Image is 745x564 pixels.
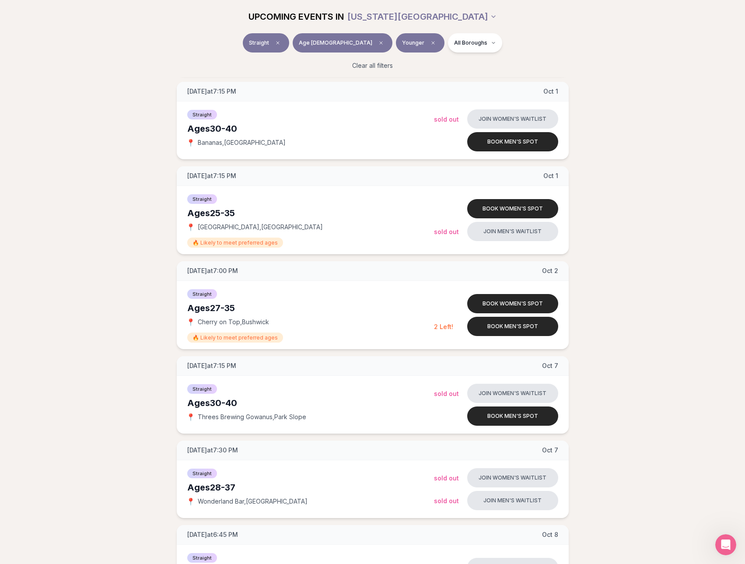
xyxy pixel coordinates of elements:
span: Sold Out [434,228,459,235]
div: Ages 25-35 [187,207,434,219]
button: Join men's waitlist [467,491,558,510]
button: Book women's spot [467,294,558,313]
span: Straight [187,289,217,299]
span: 📍 [187,319,194,326]
span: 🔥 Likely to meet preferred ages [187,238,283,248]
button: Age [DEMOGRAPHIC_DATA]Clear age [293,33,392,53]
div: Ages 27-35 [187,302,434,314]
span: Straight [187,384,217,394]
span: Clear age [376,38,386,48]
span: 📍 [187,139,194,146]
span: Threes Brewing Gowanus , Park Slope [198,413,306,421]
div: Ages 30-40 [187,123,434,135]
button: Clear all filters [347,56,398,75]
button: Join women's waitlist [467,109,558,129]
span: [DATE] at 7:15 PM [187,172,236,180]
span: 📍 [187,498,194,505]
button: All Boroughs [448,33,502,53]
span: Cherry on Top , Bushwick [198,318,269,326]
span: Bananas , [GEOGRAPHIC_DATA] [198,138,286,147]
span: Sold Out [434,497,459,504]
span: [DATE] at 7:30 PM [187,446,238,455]
span: Oct 8 [542,530,558,539]
span: Clear event type filter [273,38,283,48]
span: Oct 7 [542,361,558,370]
button: StraightClear event type filter [243,33,289,53]
button: Join women's waitlist [467,384,558,403]
button: Join women's waitlist [467,468,558,487]
iframe: Intercom live chat [715,534,736,555]
span: 2 Left! [434,323,453,330]
button: Join men's waitlist [467,222,558,241]
span: Straight [187,469,217,478]
span: Sold Out [434,474,459,482]
span: [DATE] at 7:15 PM [187,361,236,370]
span: Oct 7 [542,446,558,455]
span: Oct 1 [543,87,558,96]
span: [GEOGRAPHIC_DATA] , [GEOGRAPHIC_DATA] [198,223,323,231]
span: 📍 [187,224,194,231]
div: Ages 28-37 [187,481,434,494]
button: [US_STATE][GEOGRAPHIC_DATA] [347,7,497,26]
button: Book men's spot [467,132,558,151]
span: Sold Out [434,116,459,123]
span: Oct 1 [543,172,558,180]
span: UPCOMING EVENTS IN [248,11,344,23]
span: [DATE] at 7:00 PM [187,266,238,275]
span: Clear preference [428,38,438,48]
span: 📍 [187,413,194,420]
span: Straight [187,553,217,563]
span: Younger [402,39,424,46]
button: Book men's spot [467,406,558,426]
span: Oct 2 [542,266,558,275]
span: Wonderland Bar , [GEOGRAPHIC_DATA] [198,497,308,506]
span: All Boroughs [454,39,487,46]
span: Straight [249,39,269,46]
span: Straight [187,194,217,204]
span: Sold Out [434,390,459,397]
span: Age [DEMOGRAPHIC_DATA] [299,39,372,46]
button: YoungerClear preference [396,33,444,53]
span: [DATE] at 7:15 PM [187,87,236,96]
button: Book women's spot [467,199,558,218]
span: 🔥 Likely to meet preferred ages [187,333,283,343]
button: Book men's spot [467,317,558,336]
span: [DATE] at 6:45 PM [187,530,238,539]
span: Straight [187,110,217,119]
div: Ages 30-40 [187,397,434,409]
